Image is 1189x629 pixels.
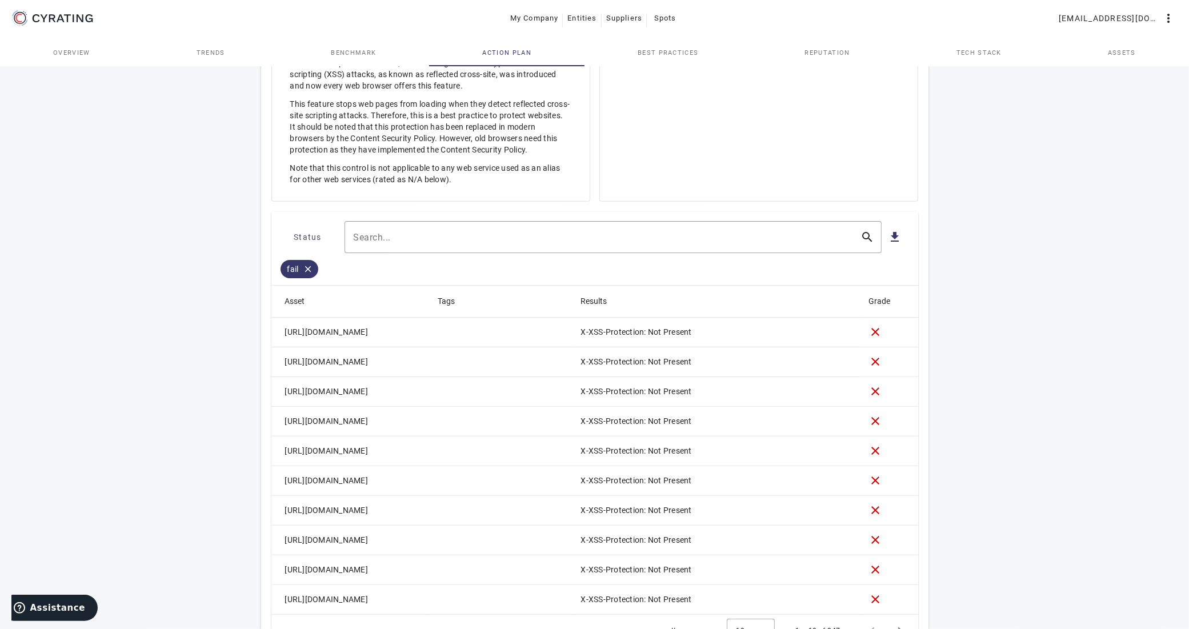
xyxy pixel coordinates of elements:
g: CYRATING [33,14,93,22]
mat-cell: X-XSS-Protection: Not Present [572,377,860,407]
div: Tags [438,295,455,307]
mat-icon: close [869,444,883,458]
span: Tech Stack [956,50,1002,56]
span: Benchmark [331,50,377,56]
div: Tags [438,295,466,307]
div: Grade [869,295,891,307]
mat-icon: close [869,503,883,517]
span: Entities [567,9,596,27]
mat-cell: X-XSS-Protection: Not Present [572,436,860,466]
span: Assets [1108,50,1136,56]
mat-cell: X-XSS-Protection: Not Present [572,585,860,615]
mat-icon: close [869,355,883,368]
span: fail [287,263,299,275]
mat-cell: [URL][DOMAIN_NAME] [271,526,429,555]
mat-icon: close [869,533,883,547]
mat-cell: [URL][DOMAIN_NAME] [271,407,429,436]
p: In Internet Explorer 8 browser, a defense against some types of cross-site scripting (XSS) attack... [290,57,571,91]
button: Entities [563,8,601,29]
mat-icon: close [299,264,318,274]
mat-cell: [URL][DOMAIN_NAME] [271,555,429,585]
mat-cell: [URL][DOMAIN_NAME] [271,585,429,615]
span: Overview [53,50,90,56]
button: My Company [506,8,563,29]
mat-icon: close [869,414,883,428]
div: Results [581,295,618,307]
div: Asset [285,295,315,307]
span: Best practices [638,50,698,56]
p: Note that this control is not applicable to any web service used as an alias for other web servic... [290,162,571,185]
span: [EMAIL_ADDRESS][DOMAIN_NAME] [1059,9,1162,27]
p: This feature stops web pages from loading when they detect reflected cross-site scripting attacks... [290,98,571,155]
mat-cell: X-XSS-Protection: Not Present [572,318,860,347]
mat-label: Search... [354,232,391,243]
mat-icon: close [869,325,883,339]
mat-icon: close [869,384,883,398]
mat-icon: close [869,563,883,576]
iframe: Ouvre un widget dans lequel vous pouvez trouver plus d’informations [11,595,98,623]
button: Status [281,227,335,247]
div: Grade [869,295,901,307]
mat-icon: close [869,474,883,487]
mat-cell: X-XSS-Protection: Not Present [572,407,860,436]
mat-cell: X-XSS-Protection: Not Present [572,555,860,585]
span: My Company [510,9,559,27]
span: Spots [654,9,676,27]
div: Asset [285,295,305,307]
mat-icon: more_vert [1162,11,1175,25]
span: Trends [197,50,225,56]
button: Spots [647,8,683,29]
mat-cell: [URL][DOMAIN_NAME] [271,318,429,347]
mat-cell: X-XSS-Protection: Not Present [572,347,860,377]
span: Reputation [805,50,850,56]
mat-cell: X-XSS-Protection: Not Present [572,466,860,496]
mat-icon: file_download [888,230,902,244]
mat-cell: X-XSS-Protection: Not Present [572,526,860,555]
div: Results [581,295,607,307]
mat-cell: [URL][DOMAIN_NAME] [271,436,429,466]
mat-icon: close [869,592,883,606]
mat-cell: [URL][DOMAIN_NAME] [271,496,429,526]
button: Suppliers [602,8,647,29]
span: Action Plan [482,50,531,56]
span: Status [294,228,322,246]
mat-cell: X-XSS-Protection: Not Present [572,496,860,526]
mat-cell: [URL][DOMAIN_NAME] [271,377,429,407]
span: Suppliers [606,9,642,27]
button: [EMAIL_ADDRESS][DOMAIN_NAME] [1054,8,1180,29]
mat-cell: [URL][DOMAIN_NAME] [271,347,429,377]
mat-cell: [URL][DOMAIN_NAME] [271,466,429,496]
mat-icon: search [854,230,882,244]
